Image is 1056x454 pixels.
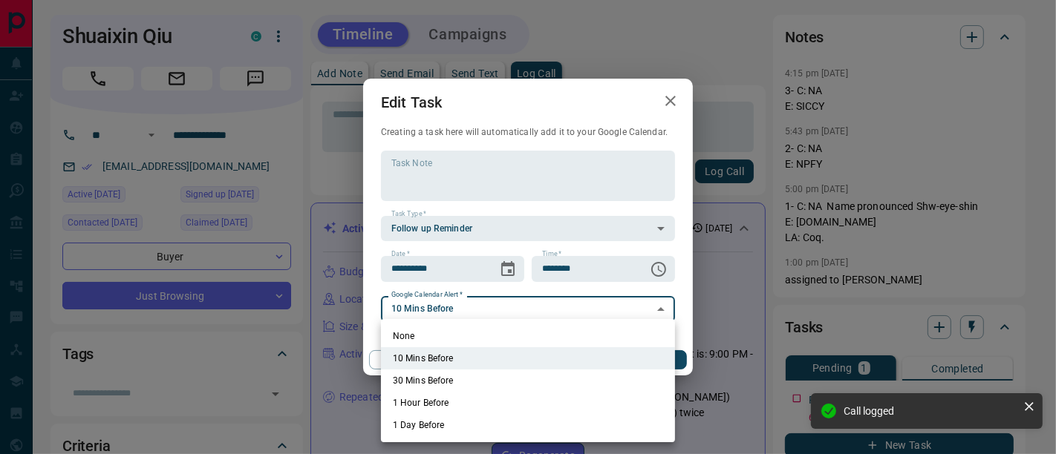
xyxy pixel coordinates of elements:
li: None [381,325,675,347]
li: 30 Mins Before [381,369,675,392]
div: Call logged [844,405,1017,417]
li: 1 Hour Before [381,392,675,414]
li: 1 Day Before [381,414,675,436]
li: 10 Mins Before [381,347,675,369]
